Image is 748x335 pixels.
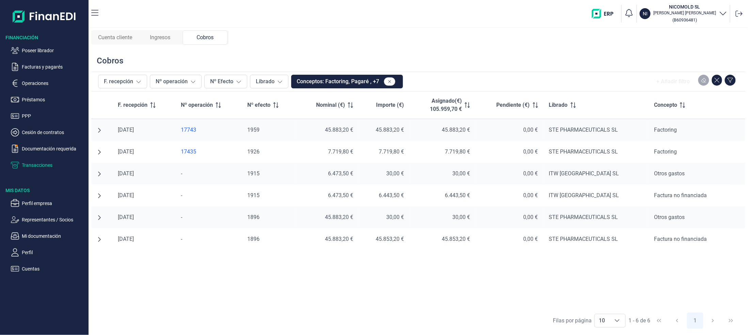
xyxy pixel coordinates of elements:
a: 17743 [181,127,236,133]
span: Pendiente (€) [497,101,530,109]
div: [DATE] [118,148,170,155]
div: - [181,192,236,199]
button: Page 1 [687,312,703,329]
p: Perfil empresa [22,199,86,207]
button: Transacciones [11,161,86,169]
button: Perfil [11,248,86,257]
div: 6.443,50 € [415,192,470,199]
span: Factoring [654,127,677,133]
div: 45.883,20 € [302,236,353,243]
div: STE PHARMACEUTICALS SL [549,127,643,133]
span: 1959 [247,127,260,133]
button: undefined null [97,237,102,242]
p: [PERSON_NAME] [PERSON_NAME] [653,10,716,16]
span: Factoring [654,148,677,155]
div: ITW [GEOGRAPHIC_DATA] SL [549,170,643,177]
button: undefined null [97,215,102,220]
span: 1 - 6 de 6 [628,318,650,323]
p: Mi documentación [22,232,86,240]
button: Mi documentación [11,232,86,240]
button: Cuentas [11,265,86,273]
span: Otros gastos [654,214,685,220]
div: 6.473,50 € [302,170,353,177]
button: undefined null [97,193,102,199]
span: Librado [549,101,568,109]
span: F. recepción [118,101,147,109]
div: ITW [GEOGRAPHIC_DATA] SL [549,192,643,199]
div: STE PHARMACEUTICALS SL [549,214,643,221]
div: 45.883,20 € [302,127,353,133]
div: 6.443,50 € [364,192,404,199]
span: Cobros [197,33,214,42]
p: Facturas y pagarés [22,63,86,71]
p: Transacciones [22,161,86,169]
div: [DATE] [118,127,170,133]
button: Poseer librador [11,46,86,55]
button: Documentación requerida [11,145,86,153]
div: Choose [609,314,625,327]
div: Cobros [97,55,123,66]
span: 1896 [247,236,260,242]
span: 1915 [247,192,260,199]
div: - [181,170,236,177]
span: 10 [595,314,609,327]
button: undefined null [97,171,102,177]
div: [DATE] [118,192,170,199]
div: 30,00 € [415,214,470,221]
span: Factura no financiada [654,192,707,199]
button: Préstamos [11,96,86,104]
button: NINICOMOLD SL[PERSON_NAME] [PERSON_NAME](B60936481) [640,3,727,24]
span: Importe (€) [376,101,404,109]
p: PPP [22,112,86,120]
a: 17435 [181,148,236,155]
span: Ingresos [150,33,170,42]
button: First Page [651,312,667,329]
div: 7.719,80 € [364,148,404,155]
span: Factura no financiada [654,236,707,242]
button: Perfil empresa [11,199,86,207]
span: 1926 [247,148,260,155]
span: Concepto [654,101,677,109]
span: Nº operación [181,101,213,109]
div: 45.853,20 € [364,236,404,243]
p: Poseer librador [22,46,86,55]
button: Nº operación [150,75,202,88]
div: Ingresos [138,30,183,45]
div: 7.719,80 € [302,148,353,155]
div: 30,00 € [364,170,404,177]
button: Facturas y pagarés [11,63,86,71]
div: 0,00 € [481,192,538,199]
div: 0,00 € [481,170,538,177]
p: Préstamos [22,96,86,104]
div: 6.473,50 € [302,192,353,199]
button: Previous Page [669,312,685,329]
span: Nº efecto [247,101,270,109]
div: 7.719,80 € [415,148,470,155]
button: Operaciones [11,79,86,87]
span: 1896 [247,214,260,220]
div: 45.883,20 € [364,127,404,133]
p: Asignado(€) [432,97,462,105]
div: 45.883,20 € [302,214,353,221]
p: 105.959,70 € [430,105,462,113]
button: undefined null [97,128,102,133]
div: 45.883,20 € [415,127,470,133]
img: Logo de aplicación [13,5,76,27]
div: STE PHARMACEUTICALS SL [549,236,643,243]
button: Last Page [723,312,739,329]
div: Cuenta cliente [93,30,138,45]
div: 0,00 € [481,148,538,155]
div: [DATE] [118,236,170,243]
button: undefined null [97,149,102,155]
button: Conceptos: Factoring, Pagaré , +7 [291,75,403,88]
span: 1915 [247,170,260,177]
div: STE PHARMACEUTICALS SL [549,148,643,155]
button: Nº Efecto [204,75,247,88]
div: Filas por página [553,317,592,325]
div: 0,00 € [481,127,538,133]
p: Representantes / Socios [22,216,86,224]
button: Next Page [705,312,721,329]
div: 0,00 € [481,214,538,221]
